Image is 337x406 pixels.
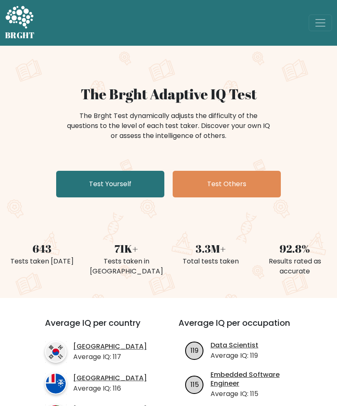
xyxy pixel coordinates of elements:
div: 643 [5,241,79,256]
div: 3.3M+ [173,241,248,256]
h3: Average IQ per occupation [178,318,302,338]
div: Tests taken in [GEOGRAPHIC_DATA] [89,256,164,276]
div: The Brght Test dynamically adjusts the difficulty of the questions to the level of each test take... [64,111,273,141]
div: Results rated as accurate [258,256,332,276]
text: 115 [191,379,199,389]
div: 71K+ [89,241,164,256]
h5: BRGHT [5,30,35,40]
h3: Average IQ per country [45,318,149,338]
a: Test Yourself [56,171,164,197]
img: country [45,373,67,394]
a: [GEOGRAPHIC_DATA] [73,374,147,383]
a: BRGHT [5,3,35,42]
h1: The Brght Adaptive IQ Test [5,86,332,103]
a: Embedded Software Engineer [211,371,302,388]
button: Toggle navigation [309,15,332,31]
p: Average IQ: 117 [73,352,147,362]
div: 92.8% [258,241,332,256]
a: Test Others [173,171,281,197]
p: Average IQ: 116 [73,384,147,394]
p: Average IQ: 115 [211,389,302,399]
div: Tests taken [DATE] [5,256,79,266]
img: country [45,341,67,363]
text: 119 [191,346,198,355]
p: Average IQ: 119 [211,351,258,361]
a: [GEOGRAPHIC_DATA] [73,342,147,351]
a: Data Scientist [211,341,258,350]
div: Total tests taken [173,256,248,266]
